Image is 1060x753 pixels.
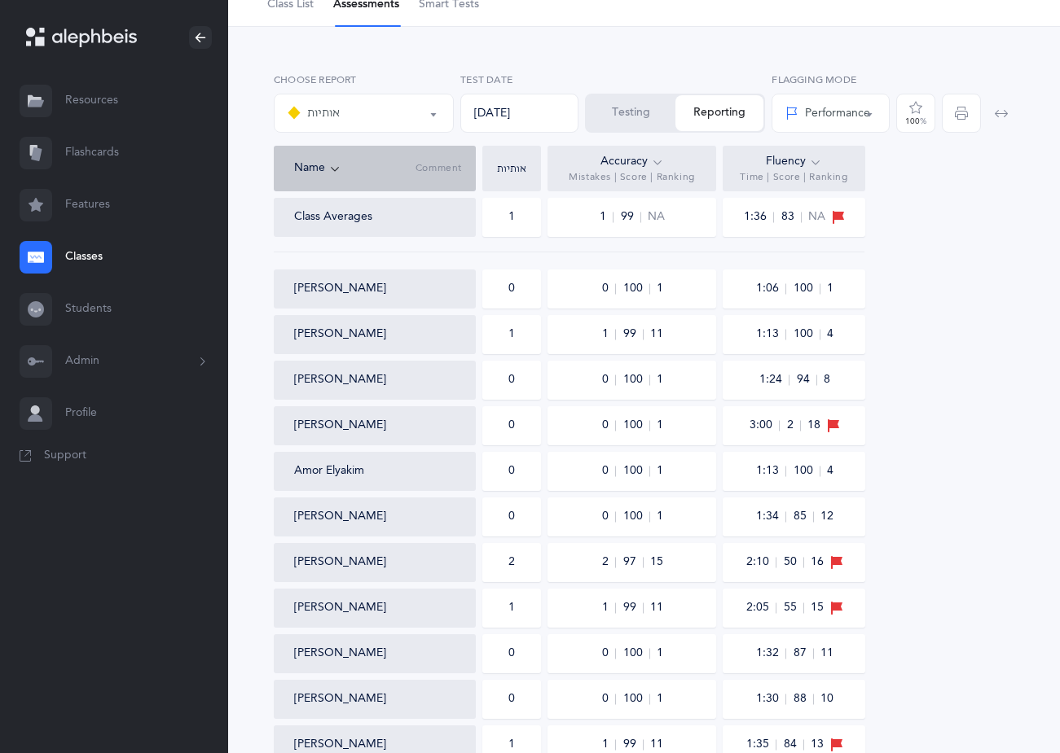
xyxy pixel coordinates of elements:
[599,212,614,222] span: 1
[808,209,825,225] span: NA
[601,557,616,567] span: 2
[622,329,644,339] span: 99
[657,646,663,662] span: 1
[601,420,616,431] span: 0
[820,646,833,662] span: 11
[294,554,386,571] button: [PERSON_NAME]
[600,153,664,171] div: Accuracy
[905,117,926,125] div: 100
[783,739,804,750] span: 84
[508,691,515,707] div: 0
[294,418,386,434] button: [PERSON_NAME]
[601,374,616,385] span: 0
[508,600,515,616] div: 1
[288,103,340,123] div: אותיות
[793,648,814,659] span: 87
[622,557,644,567] span: 97
[811,600,824,616] span: 15
[601,739,616,750] span: 1
[820,509,833,525] span: 12
[783,602,804,613] span: 55
[650,326,663,343] span: 11
[294,326,386,343] button: [PERSON_NAME]
[622,466,650,476] span: 100
[620,212,641,222] span: 99
[657,372,663,388] span: 1
[274,72,454,87] label: Choose report
[650,554,663,571] span: 15
[793,511,814,522] span: 85
[772,94,890,133] button: Performance
[793,329,820,339] span: 100
[294,600,386,616] button: [PERSON_NAME]
[508,509,515,525] div: 0
[460,72,578,87] label: Test Date
[827,326,833,343] span: 4
[622,511,650,522] span: 100
[785,105,870,122] div: Performance
[508,646,515,662] div: 0
[622,694,650,704] span: 100
[650,737,663,753] span: 11
[569,171,695,184] span: Mistakes | Score | Ranking
[648,209,665,225] span: NA
[755,329,786,339] span: 1:13
[622,739,644,750] span: 99
[650,600,663,616] span: 11
[294,509,386,525] button: [PERSON_NAME]
[743,212,774,222] span: 1:36
[294,646,386,662] button: [PERSON_NAME]
[783,557,804,567] span: 50
[508,281,515,297] div: 0
[274,94,454,133] button: אותיות
[796,374,817,385] span: 94
[740,171,847,184] span: Time | Score | Ranking
[820,691,833,707] span: 10
[793,694,814,704] span: 88
[811,737,824,753] span: 13
[657,691,663,707] span: 1
[746,602,776,613] span: 2:05
[601,283,616,294] span: 0
[766,153,822,171] div: Fluency
[44,448,86,464] span: Support
[294,160,416,177] div: Name
[294,691,386,707] button: [PERSON_NAME]
[746,739,776,750] span: 1:35
[920,116,926,126] span: %
[622,648,650,659] span: 100
[508,554,515,571] div: 2
[508,737,515,753] div: 1
[807,418,820,434] span: 18
[824,372,830,388] span: 8
[416,162,462,175] span: Comment
[601,648,616,659] span: 0
[294,372,386,388] button: [PERSON_NAME]
[657,509,663,525] span: 1
[755,511,786,522] span: 1:34
[657,463,663,479] span: 1
[508,326,515,343] div: 1
[508,463,515,479] div: 0
[772,72,890,87] label: Flagging Mode
[601,329,616,339] span: 1
[622,283,650,294] span: 100
[508,209,515,225] div: 1
[508,372,515,388] div: 0
[294,281,386,297] button: [PERSON_NAME]
[622,420,650,431] span: 100
[622,374,650,385] span: 100
[811,554,824,571] span: 16
[508,418,515,434] div: 0
[486,164,537,173] div: אותיות
[755,694,786,704] span: 1:30
[755,466,786,476] span: 1:13
[759,374,790,385] span: 1:24
[294,463,364,479] button: Amor Elyakim
[781,212,802,222] span: 83
[460,94,578,133] div: [DATE]
[827,463,833,479] span: 4
[657,281,663,297] span: 1
[793,283,820,294] span: 100
[657,418,663,434] span: 1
